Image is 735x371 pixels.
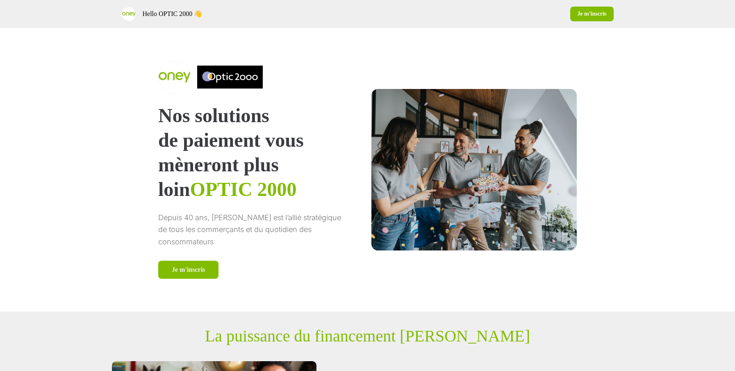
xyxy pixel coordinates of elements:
[205,326,530,346] p: La puissance du financement [PERSON_NAME]
[143,9,203,19] p: Hello OPTIC 2000 👋
[158,261,218,279] a: Je m'inscris
[190,178,296,200] span: OPTIC 2000
[570,7,613,21] a: Je m'inscris
[158,103,348,128] p: Nos solutions
[158,152,348,202] p: mèneront plus loin
[158,212,348,248] p: Depuis 40 ans, [PERSON_NAME] est l’allié stratégique de tous les commerçants et du quotidien des ...
[158,128,348,152] p: de paiement vous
